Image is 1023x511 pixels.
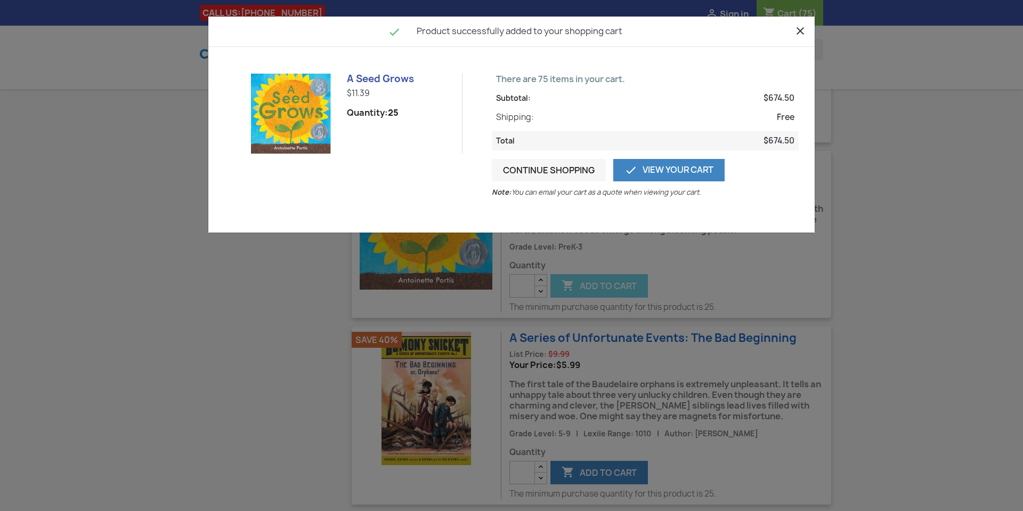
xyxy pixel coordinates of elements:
b: Note: [492,187,511,197]
button: Continue shopping [492,159,606,181]
span: $674.50 [764,135,794,146]
span: Free [777,112,794,123]
p: $11.39 [347,88,453,99]
span: $674.50 [764,93,794,103]
a: View Your Cart [613,159,725,181]
h6: A Seed Grows [347,74,453,84]
span: Total [496,135,515,146]
h4: Product successfully added to your shopping cart [216,25,807,38]
strong: 25 [388,107,399,118]
span: Quantity: [347,107,399,118]
span: Subtotal: [496,93,531,103]
i: close [794,25,807,37]
button: Close [794,23,807,37]
img: A Seed Grows [251,74,331,154]
i:  [388,26,401,38]
span: Shipping: [496,112,534,123]
i:  [624,164,637,177]
p: There are 75 items in your cart. [492,74,799,84]
p: You can email your cart as a quote when viewing your cart. [492,187,705,197]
